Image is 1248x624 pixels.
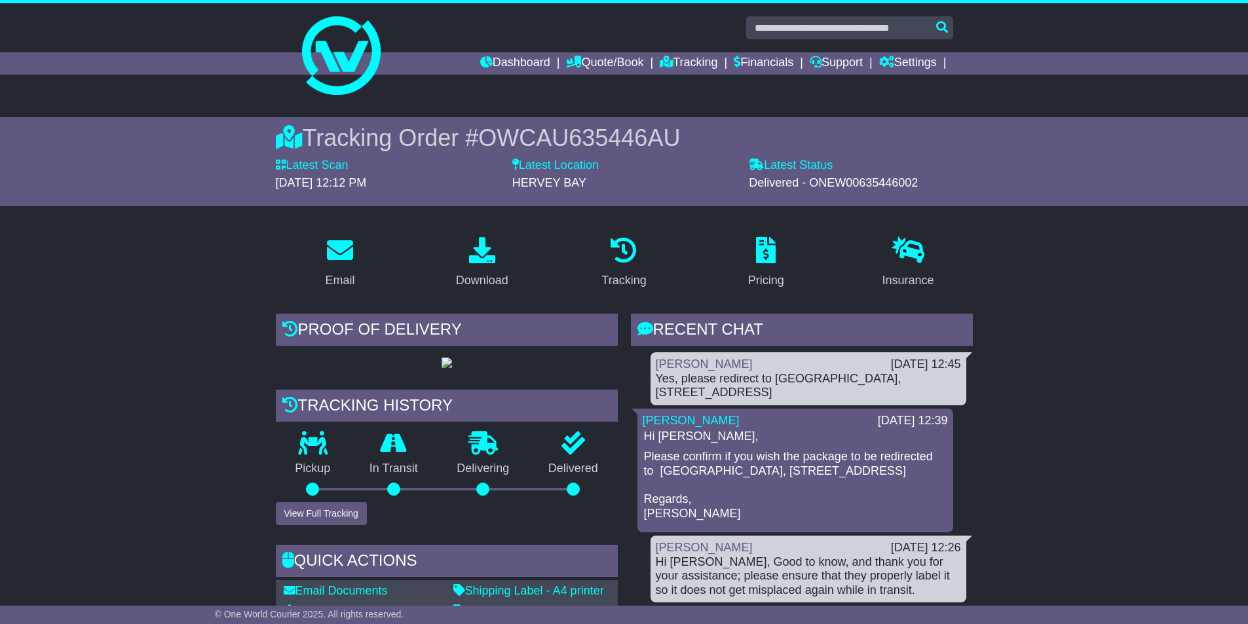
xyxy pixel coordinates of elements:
a: Shipping Label - A4 printer [453,584,604,597]
p: Delivered [529,462,618,476]
a: Dashboard [480,52,550,75]
p: Hi [PERSON_NAME], [644,430,947,444]
img: GetPodImage [442,358,452,368]
span: OWCAU635446AU [478,124,680,151]
div: Yes, please redirect to [GEOGRAPHIC_DATA], [STREET_ADDRESS] [656,372,961,400]
span: Delivered - ONEW00635446002 [749,176,918,189]
div: Pricing [748,272,784,289]
a: Quote/Book [566,52,643,75]
div: RECENT CHAT [631,314,973,349]
p: In Transit [350,462,438,476]
div: Tracking history [276,390,618,425]
a: Tracking [593,232,654,294]
a: Insurance [874,232,943,294]
a: [PERSON_NAME] [656,541,753,554]
a: Download Documents [284,604,411,617]
button: View Full Tracking [276,502,367,525]
a: [PERSON_NAME] [656,358,753,371]
p: Pickup [276,462,350,476]
div: Tracking Order # [276,124,973,152]
a: Tracking [660,52,717,75]
a: Support [810,52,863,75]
label: Latest Status [749,158,833,173]
span: © One World Courier 2025. All rights reserved. [215,609,404,619]
div: [DATE] 12:45 [891,358,961,372]
span: [DATE] 12:12 PM [276,176,367,189]
div: Hi [PERSON_NAME], Good to know, and thank you for your assistance; please ensure that they proper... [656,555,961,598]
div: Proof of Delivery [276,314,618,349]
div: Insurance [882,272,934,289]
a: Financials [734,52,793,75]
a: [PERSON_NAME] [643,414,740,427]
span: HERVEY BAY [512,176,586,189]
a: Settings [879,52,937,75]
div: [DATE] 12:39 [878,414,948,428]
a: Email [316,232,363,294]
div: Download [456,272,508,289]
a: Email Documents [284,584,388,597]
a: Download [447,232,517,294]
div: Quick Actions [276,545,618,580]
label: Latest Scan [276,158,349,173]
label: Latest Location [512,158,599,173]
p: Delivering [438,462,529,476]
div: Email [325,272,354,289]
a: Pricing [740,232,793,294]
div: Tracking [601,272,646,289]
p: Please confirm if you wish the package to be redirected to [GEOGRAPHIC_DATA], [STREET_ADDRESS] Re... [644,450,947,521]
div: [DATE] 12:26 [891,541,961,555]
